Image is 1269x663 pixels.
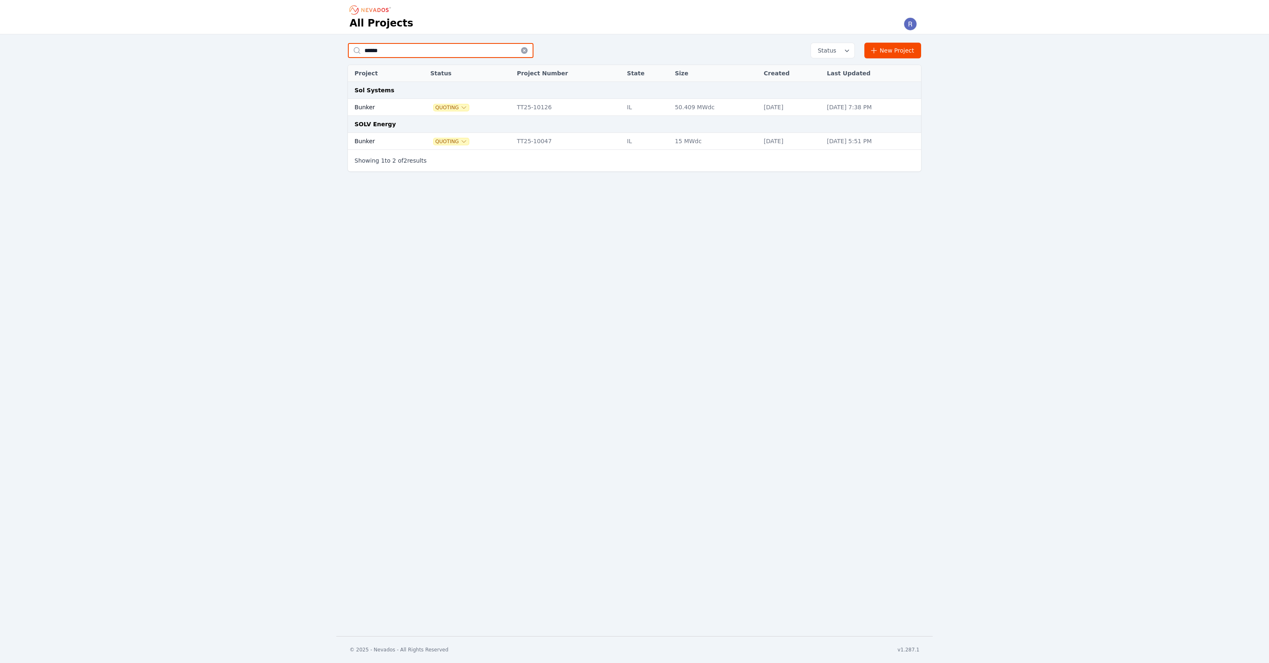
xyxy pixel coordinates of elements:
p: Showing to of results [355,156,427,165]
td: TT25-10126 [513,99,623,116]
span: 2 [392,157,396,164]
td: [DATE] 7:38 PM [823,99,921,116]
th: Last Updated [823,65,921,82]
div: © 2025 - Nevados - All Rights Reserved [350,646,449,653]
td: IL [623,99,671,116]
th: Created [760,65,823,82]
a: New Project [864,43,921,58]
button: Quoting [434,104,469,111]
td: 15 MWdc [671,133,760,150]
td: [DATE] 5:51 PM [823,133,921,150]
td: IL [623,133,671,150]
td: 50.409 MWdc [671,99,760,116]
th: Size [671,65,760,82]
td: [DATE] [760,133,823,150]
nav: Breadcrumb [350,3,393,17]
tr: BunkerQuotingTT25-10126IL50.409 MWdc[DATE][DATE] 7:38 PM [348,99,921,116]
tr: BunkerQuotingTT25-10047IL15 MWdc[DATE][DATE] 5:51 PM [348,133,921,150]
td: Sol Systems [348,82,921,99]
td: SOLV Energy [348,116,921,133]
span: 2 [403,157,407,164]
td: TT25-10047 [513,133,623,150]
div: v1.287.1 [897,646,919,653]
span: Status [814,46,836,55]
th: Project [348,65,411,82]
button: Status [811,43,854,58]
th: Project Number [513,65,623,82]
button: Quoting [434,138,469,145]
td: Bunker [348,133,411,150]
img: Riley Caron [904,17,917,31]
td: [DATE] [760,99,823,116]
th: State [623,65,671,82]
td: Bunker [348,99,411,116]
h1: All Projects [350,17,413,30]
th: Status [426,65,513,82]
span: 1 [381,157,385,164]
